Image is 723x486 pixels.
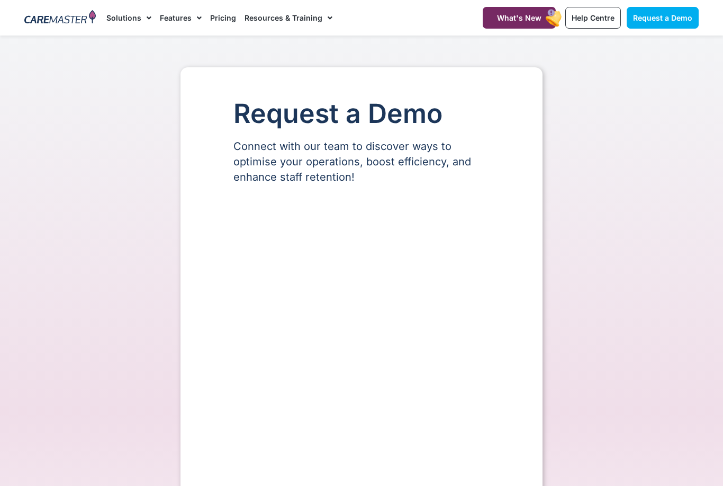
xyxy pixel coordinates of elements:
[497,13,541,22] span: What's New
[233,99,490,128] h1: Request a Demo
[565,7,621,29] a: Help Centre
[233,139,490,185] p: Connect with our team to discover ways to optimise your operations, boost efficiency, and enhance...
[572,13,614,22] span: Help Centre
[24,10,96,26] img: CareMaster Logo
[627,7,699,29] a: Request a Demo
[483,7,556,29] a: What's New
[633,13,692,22] span: Request a Demo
